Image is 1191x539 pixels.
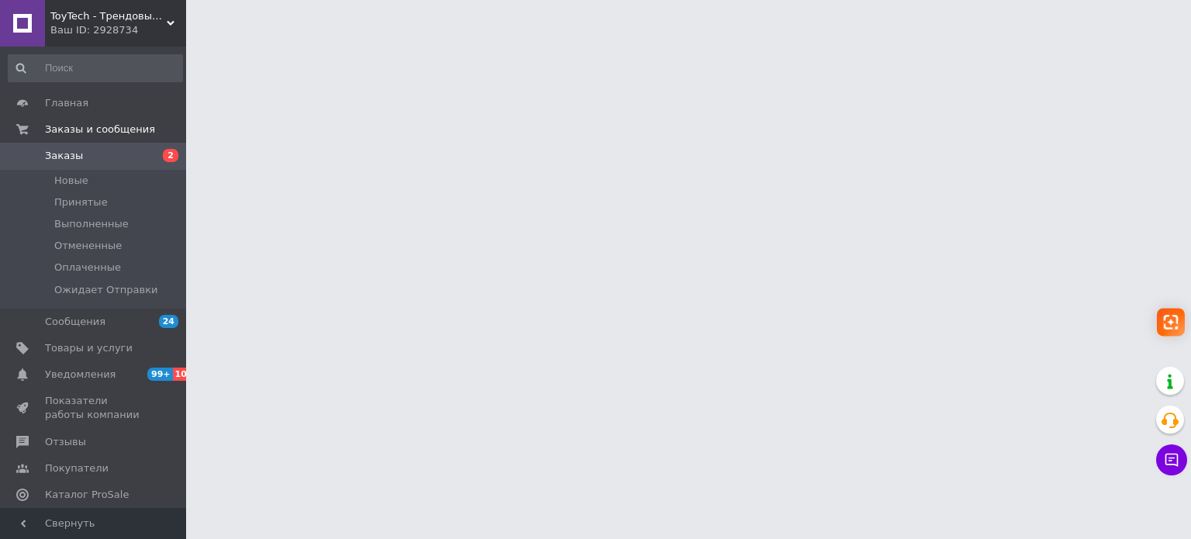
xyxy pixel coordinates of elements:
[8,54,183,82] input: Поиск
[45,123,155,136] span: Заказы и сообщения
[45,461,109,475] span: Покупатели
[50,9,167,23] span: ToyTech - Трендовые Игрушки и Гаджеты 2025
[45,394,143,422] span: Показатели работы компании
[50,23,186,37] div: Ваш ID: 2928734
[45,315,105,329] span: Сообщения
[54,195,108,209] span: Принятые
[45,435,86,449] span: Отзывы
[163,149,178,162] span: 2
[45,368,116,382] span: Уведомления
[1156,444,1187,475] button: Чат с покупателем
[54,261,121,275] span: Оплаченные
[45,96,88,110] span: Главная
[147,368,173,381] span: 99+
[45,149,83,163] span: Заказы
[45,341,133,355] span: Товары и услуги
[159,315,178,328] span: 24
[54,239,122,253] span: Отмененные
[173,368,191,381] span: 10
[54,217,129,231] span: Выполненные
[54,283,158,297] span: Ожидает Отправки
[54,174,88,188] span: Новые
[45,488,129,502] span: Каталог ProSale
